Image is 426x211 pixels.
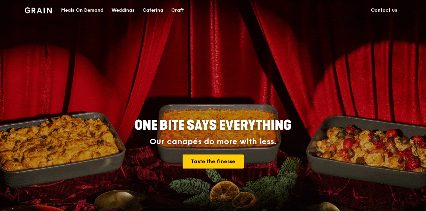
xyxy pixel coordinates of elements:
div: Craft [171,0,184,20]
img: Grain [25,7,52,13]
a: Craft [167,0,188,20]
div: Meals On Demand [61,0,103,20]
div: Catering [143,0,163,20]
a: Taste the finesse [183,154,244,169]
div: Weddings [112,0,135,20]
a: Catering [139,0,167,20]
a: Weddings [108,0,139,20]
a: Contact us [367,0,401,20]
span: ONE BITE SAYS EVERYTHING [135,117,291,133]
div: Our canapés do more with less. [93,137,333,146]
